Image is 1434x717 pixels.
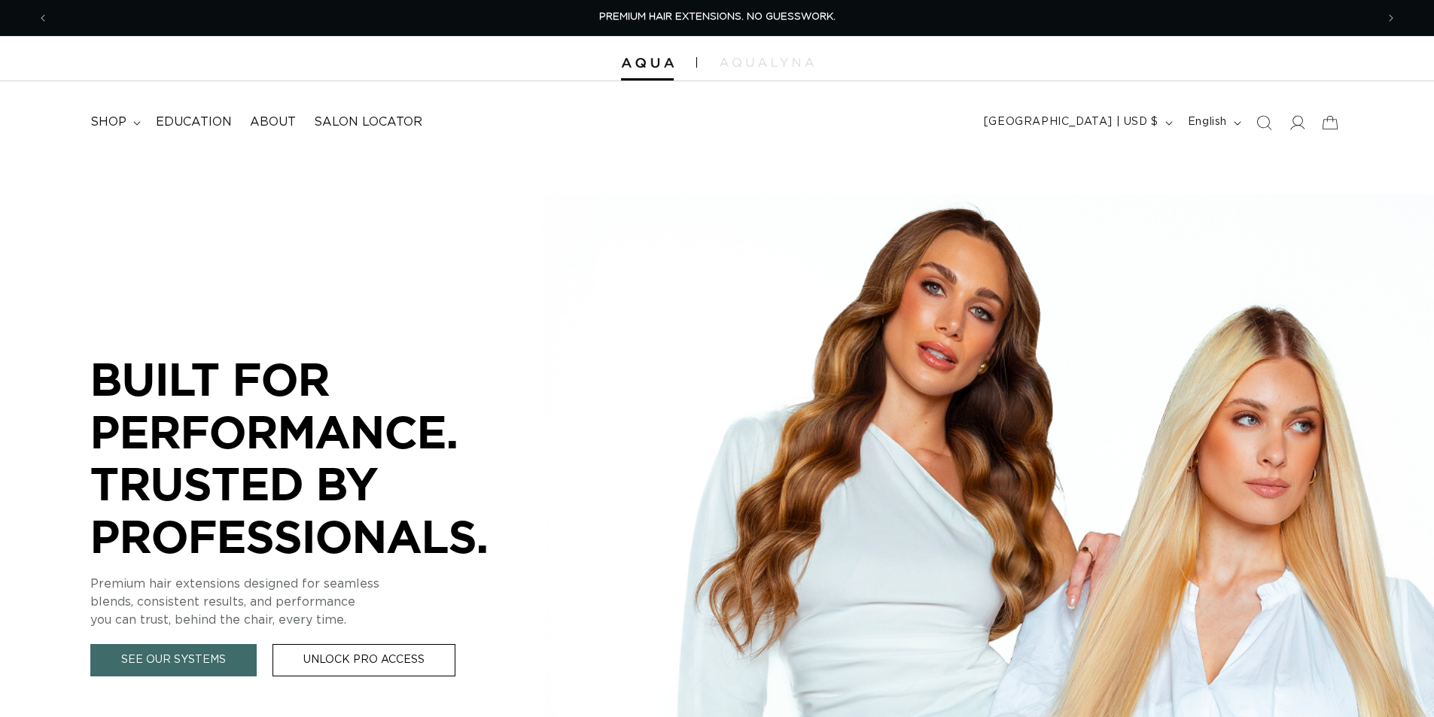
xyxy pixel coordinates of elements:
[26,4,59,32] button: Previous announcement
[90,575,542,629] p: Premium hair extensions designed for seamless blends, consistent results, and performance you can...
[1179,108,1247,137] button: English
[241,105,305,139] a: About
[90,644,257,676] a: See Our Systems
[1247,106,1280,139] summary: Search
[621,58,674,68] img: Aqua Hair Extensions
[305,105,431,139] a: Salon Locator
[314,114,422,130] span: Salon Locator
[156,114,232,130] span: Education
[1375,4,1408,32] button: Next announcement
[599,12,836,22] span: PREMIUM HAIR EXTENSIONS. NO GUESSWORK.
[975,108,1179,137] button: [GEOGRAPHIC_DATA] | USD $
[81,105,147,139] summary: shop
[250,114,296,130] span: About
[720,58,814,67] img: aqualyna.com
[1188,114,1227,130] span: English
[90,114,126,130] span: shop
[984,114,1158,130] span: [GEOGRAPHIC_DATA] | USD $
[147,105,241,139] a: Education
[272,644,455,676] a: Unlock Pro Access
[90,353,542,562] p: BUILT FOR PERFORMANCE. TRUSTED BY PROFESSIONALS.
